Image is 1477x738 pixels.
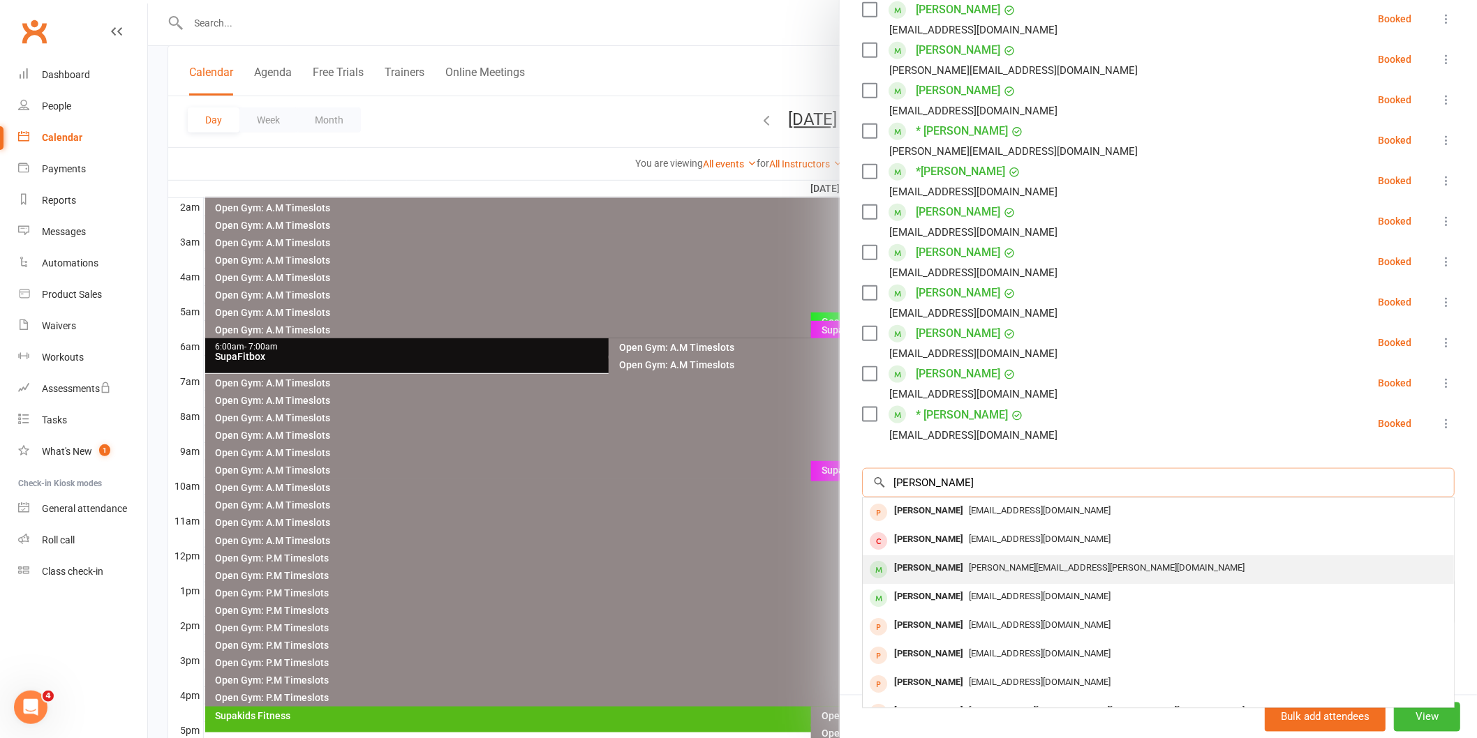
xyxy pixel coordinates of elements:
[42,289,102,300] div: Product Sales
[1378,257,1411,266] div: Booked
[889,587,969,607] div: [PERSON_NAME]
[18,436,147,467] a: What's New1
[18,310,147,342] a: Waivers
[1378,419,1411,428] div: Booked
[1265,702,1386,731] button: Bulk add attendees
[889,102,1057,120] div: [EMAIL_ADDRESS][DOMAIN_NAME]
[42,503,127,514] div: General attendance
[1378,297,1411,307] div: Booked
[870,532,887,550] div: member
[42,132,82,143] div: Calendar
[1378,14,1411,24] div: Booked
[42,320,76,331] div: Waivers
[42,226,86,237] div: Messages
[1378,135,1411,145] div: Booked
[969,648,1111,658] span: [EMAIL_ADDRESS][DOMAIN_NAME]
[969,505,1111,515] span: [EMAIL_ADDRESS][DOMAIN_NAME]
[889,183,1057,201] div: [EMAIL_ADDRESS][DOMAIN_NAME]
[870,647,887,664] div: prospect
[916,201,1000,223] a: [PERSON_NAME]
[916,363,1000,385] a: [PERSON_NAME]
[916,282,1000,304] a: [PERSON_NAME]
[889,304,1057,322] div: [EMAIL_ADDRESS][DOMAIN_NAME]
[17,14,52,49] a: Clubworx
[42,383,111,394] div: Assessments
[18,405,147,436] a: Tasks
[889,61,1138,80] div: [PERSON_NAME][EMAIL_ADDRESS][DOMAIN_NAME]
[18,216,147,248] a: Messages
[916,120,1008,142] a: * [PERSON_NAME]
[18,185,147,216] a: Reports
[889,644,969,664] div: [PERSON_NAME]
[870,675,887,693] div: prospect
[42,566,103,577] div: Class check-in
[42,534,75,545] div: Roll call
[969,562,1245,573] span: [PERSON_NAME][EMAIL_ADDRESS][PERSON_NAME][DOMAIN_NAME]
[1378,95,1411,105] div: Booked
[42,446,92,457] div: What's New
[889,529,969,550] div: [PERSON_NAME]
[18,122,147,153] a: Calendar
[18,59,147,91] a: Dashboard
[42,414,67,426] div: Tasks
[969,619,1111,630] span: [EMAIL_ADDRESS][DOMAIN_NAME]
[18,525,147,556] a: Roll call
[889,385,1057,403] div: [EMAIL_ADDRESS][DOMAIN_NAME]
[1378,54,1411,64] div: Booked
[870,618,887,635] div: prospect
[870,561,887,578] div: member
[916,241,1000,264] a: [PERSON_NAME]
[889,501,969,521] div: [PERSON_NAME]
[43,691,54,702] span: 4
[862,468,1455,497] input: Search to add attendees
[889,558,969,578] div: [PERSON_NAME]
[969,591,1111,601] span: [EMAIL_ADDRESS][DOMAIN_NAME]
[889,264,1057,282] div: [EMAIL_ADDRESS][DOMAIN_NAME]
[1378,176,1411,186] div: Booked
[916,80,1000,102] a: [PERSON_NAME]
[1394,702,1460,731] button: View
[916,39,1000,61] a: [PERSON_NAME]
[1378,338,1411,347] div: Booked
[42,195,76,206] div: Reports
[18,91,147,122] a: People
[969,534,1111,544] span: [EMAIL_ADDRESS][DOMAIN_NAME]
[889,345,1057,363] div: [EMAIL_ADDRESS][DOMAIN_NAME]
[916,404,1008,426] a: * [PERSON_NAME]
[889,223,1057,241] div: [EMAIL_ADDRESS][DOMAIN_NAME]
[14,691,47,724] iframe: Intercom live chat
[889,21,1057,39] div: [EMAIL_ADDRESS][DOMAIN_NAME]
[18,279,147,310] a: Product Sales
[916,160,1005,183] a: *[PERSON_NAME]
[42,352,84,363] div: Workouts
[18,493,147,525] a: General attendance kiosk mode
[42,100,71,112] div: People
[18,373,147,405] a: Assessments
[18,556,147,587] a: Class kiosk mode
[969,705,1245,716] span: [PERSON_NAME][EMAIL_ADDRESS][PERSON_NAME][DOMAIN_NAME]
[18,248,147,279] a: Automations
[969,677,1111,687] span: [EMAIL_ADDRESS][DOMAIN_NAME]
[18,342,147,373] a: Workouts
[889,426,1057,444] div: [EMAIL_ADDRESS][DOMAIN_NAME]
[870,589,887,607] div: member
[18,153,147,185] a: Payments
[870,504,887,521] div: prospect
[99,444,110,456] span: 1
[916,322,1000,345] a: [PERSON_NAME]
[889,615,969,635] div: [PERSON_NAME]
[870,704,887,721] div: prospect
[889,142,1138,160] div: [PERSON_NAME][EMAIL_ADDRESS][DOMAIN_NAME]
[889,701,969,721] div: [PERSON_NAME]
[1378,216,1411,226] div: Booked
[889,672,969,693] div: [PERSON_NAME]
[42,163,86,174] div: Payments
[42,257,98,269] div: Automations
[1378,378,1411,388] div: Booked
[42,69,90,80] div: Dashboard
